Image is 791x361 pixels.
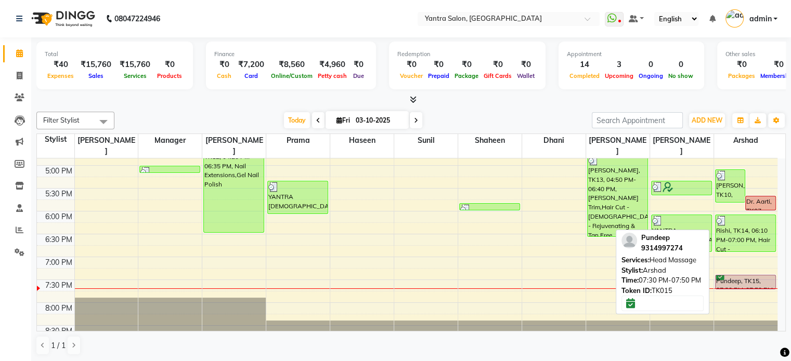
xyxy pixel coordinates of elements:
[43,234,74,245] div: 6:30 PM
[204,132,264,232] div: [PERSON_NAME], TK12, 04:20 PM-06:35 PM, Nail Extensions,Gel Nail Polish
[714,134,777,147] span: Arshad
[425,59,452,71] div: ₹0
[349,59,368,71] div: ₹0
[621,266,643,274] span: Stylist:
[154,59,185,71] div: ₹0
[76,59,115,71] div: ₹15,760
[154,72,185,79] span: Products
[746,196,775,210] div: Dr. Aarti, TK07, 05:45 PM-06:05 PM, Blow Dry
[330,134,394,147] span: Haseen
[140,166,200,172] div: YANTRA [DEMOGRAPHIC_DATA], TK08, 05:05 PM-05:06 PM, Pro Misc
[397,50,537,59] div: Redemption
[692,116,722,124] span: ADD NEW
[45,59,76,71] div: ₹40
[115,59,154,71] div: ₹15,760
[353,113,405,128] input: 2025-10-03
[567,72,602,79] span: Completed
[749,14,771,24] span: admin
[725,72,758,79] span: Packages
[452,72,481,79] span: Package
[202,134,266,158] span: [PERSON_NAME]
[268,59,315,71] div: ₹8,560
[588,155,647,236] div: [PERSON_NAME], TK13, 04:50 PM-06:40 PM, [PERSON_NAME] Trim,Hair Cut - [DEMOGRAPHIC_DATA],Cleanup ...
[621,275,704,286] div: 07:30 PM-07:50 PM
[315,59,349,71] div: ₹4,960
[602,59,636,71] div: 3
[621,276,639,284] span: Time:
[43,280,74,291] div: 7:30 PM
[481,72,514,79] span: Gift Cards
[43,166,74,177] div: 5:00 PM
[567,50,696,59] div: Appointment
[522,134,586,147] span: Dhani
[716,275,775,289] div: Pundeep, TK15, 07:30 PM-07:50 PM, Head Massage
[334,116,353,124] span: Fri
[592,112,683,128] input: Search Appointment
[45,50,185,59] div: Total
[621,286,652,295] span: Token ID:
[315,72,349,79] span: Petty cash
[641,233,670,242] span: Pundeep
[75,134,138,158] span: [PERSON_NAME]
[351,72,367,79] span: Due
[121,72,149,79] span: Services
[666,59,696,71] div: 0
[45,72,76,79] span: Expenses
[621,233,637,248] img: profile
[397,72,425,79] span: Voucher
[234,59,268,71] div: ₹7,200
[43,257,74,268] div: 7:00 PM
[650,134,714,158] span: [PERSON_NAME]
[641,243,683,253] div: 9314997274
[567,59,602,71] div: 14
[652,215,711,251] div: YANTRA [DEMOGRAPHIC_DATA], TK11, 06:10 PM-07:00 PM, Hair Wash & Conditioning,Hair Wash & Conditio...
[636,59,666,71] div: 0
[621,256,650,264] span: Services:
[268,72,315,79] span: Online/Custom
[284,112,310,128] span: Today
[725,9,744,28] img: admin
[514,59,537,71] div: ₹0
[43,189,74,199] div: 5:30 PM
[266,134,330,147] span: Prama
[51,340,66,351] span: 1 / 1
[652,181,711,195] div: [PERSON_NAME], TK09, 05:25 PM-05:45 PM, Blow Dry
[481,59,514,71] div: ₹0
[43,303,74,314] div: 8:00 PM
[114,4,160,33] b: 08047224946
[689,113,725,128] button: ADD NEW
[514,72,537,79] span: Wallet
[138,134,202,147] span: Manager
[716,215,775,251] div: Rishi, TK14, 06:10 PM-07:00 PM, Hair Cut - [DEMOGRAPHIC_DATA],[PERSON_NAME] Trim
[43,116,80,124] span: Filter Stylist
[458,134,522,147] span: Shaheen
[268,181,328,213] div: YANTRA [DEMOGRAPHIC_DATA], TK11, 05:25 PM-06:10 PM, JC Hydra Boost Facial
[397,59,425,71] div: ₹0
[43,326,74,337] div: 8:30 PM
[43,211,74,222] div: 6:00 PM
[394,134,458,147] span: Sunil
[621,265,704,276] div: Arshad
[242,72,261,79] span: Card
[37,134,74,145] div: Stylist
[586,134,650,158] span: [PERSON_NAME]
[452,59,481,71] div: ₹0
[214,50,368,59] div: Finance
[214,72,234,79] span: Cash
[716,170,745,202] div: [PERSON_NAME], TK10, 05:10 PM-05:55 PM, Hair Cut - [DEMOGRAPHIC_DATA]
[725,59,758,71] div: ₹0
[602,72,636,79] span: Upcoming
[27,4,98,33] img: logo
[86,72,106,79] span: Sales
[650,256,696,264] span: Head Massage
[636,72,666,79] span: Ongoing
[621,286,704,296] div: TK015
[460,204,520,210] div: [PERSON_NAME], TK10, 05:55 PM-06:05 PM, Threading
[425,72,452,79] span: Prepaid
[214,59,234,71] div: ₹0
[666,72,696,79] span: No show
